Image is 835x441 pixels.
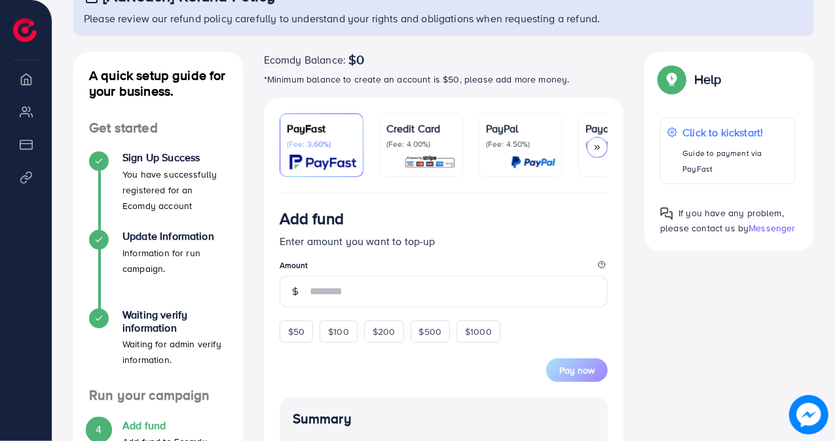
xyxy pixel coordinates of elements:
p: You have successfully registered for an Ecomdy account [122,166,227,214]
p: Waiting for admin verify information. [122,336,227,368]
h4: Add fund [122,419,227,432]
p: PayPal [486,121,555,136]
h3: Add fund [280,209,344,228]
p: Help [694,71,722,87]
li: Waiting verify information [73,309,243,387]
p: Click to kickstart! [682,125,789,140]
span: $0 [348,52,364,67]
h4: Sign Up Success [122,151,227,164]
p: (Fee: 1.00%) [585,139,655,149]
span: $500 [419,325,442,338]
h4: Get started [73,120,243,136]
p: Enter amount you want to top-up [280,233,608,249]
span: If you have any problem, please contact us by [660,206,784,235]
p: (Fee: 4.50%) [486,139,555,149]
h4: Update Information [122,230,227,242]
img: Popup guide [660,207,673,220]
p: Information for run campaign. [122,245,227,277]
span: Messenger [749,221,795,235]
p: Please review our refund policy carefully to understand your rights and obligations when requesti... [84,10,806,26]
h4: A quick setup guide for your business. [73,67,243,99]
legend: Amount [280,259,608,276]
button: Pay now [546,358,608,382]
p: Guide to payment via PayFast [682,145,789,177]
span: Ecomdy Balance: [264,52,346,67]
h4: Waiting verify information [122,309,227,334]
span: Pay now [559,364,595,377]
p: Credit Card [386,121,456,136]
p: *Minimum balance to create an account is $50, please add more money. [264,71,624,87]
img: card [289,155,356,170]
img: logo [13,18,37,42]
span: $200 [373,325,396,338]
img: card [511,155,555,170]
p: PayFast [287,121,356,136]
p: (Fee: 4.00%) [386,139,456,149]
h4: Summary [293,411,595,427]
img: image [793,399,825,431]
li: Sign Up Success [73,151,243,230]
span: $100 [328,325,349,338]
p: (Fee: 3.60%) [287,139,356,149]
li: Update Information [73,230,243,309]
span: $50 [288,325,305,338]
img: card [404,155,456,170]
h4: Run your campaign [73,387,243,404]
img: Popup guide [660,67,684,91]
span: $1000 [465,325,492,338]
p: Payoneer [585,121,655,136]
span: 4 [96,422,102,437]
